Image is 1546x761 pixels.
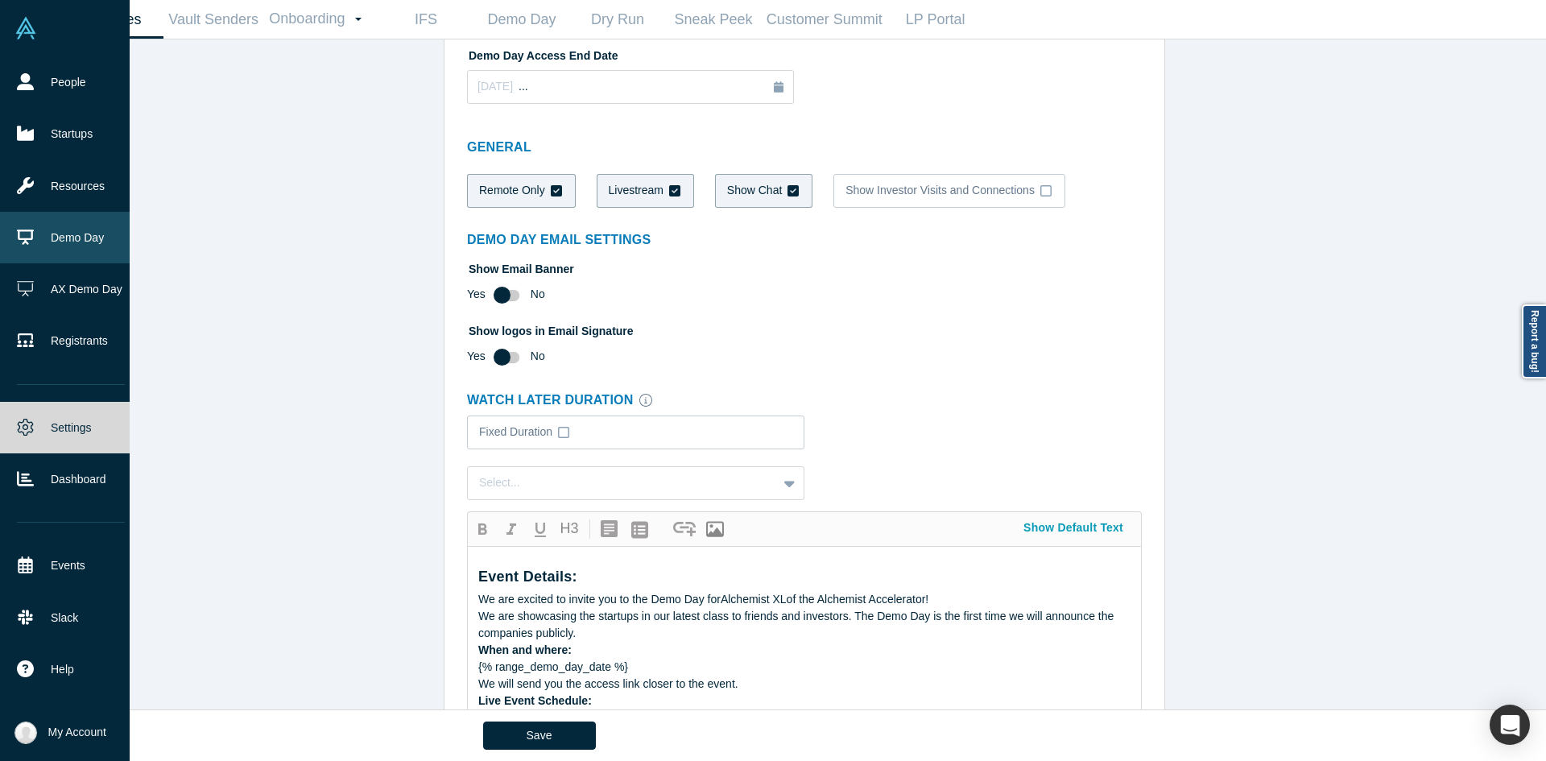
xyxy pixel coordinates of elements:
span: Event Details: [478,569,577,585]
span: My Account [48,724,106,741]
span: {% range_demo_day_date %} [478,660,628,673]
a: Dry Run [569,1,665,39]
img: Anna Sanchez's Account [14,722,37,744]
a: Vault Senders [163,1,263,39]
label: Show Email Banner [467,255,574,278]
button: Show Default Text [1015,514,1133,542]
div: Yes No [467,340,1142,374]
div: Remote Only [479,182,545,199]
button: [DATE]... [467,70,794,104]
a: Customer Summit [761,1,887,39]
span: We are excited to invite you to the Demo Day for [478,593,721,606]
div: Show Chat [727,182,782,199]
span: [DATE] [477,80,513,93]
span: We will send you the access link closer to the event. [478,677,738,690]
label: Show logos in Email Signature [467,317,634,340]
h3: Watch Later Duration [467,391,1142,410]
div: Show Investor Visits and Connections [845,182,1035,199]
button: Save [483,722,596,750]
a: Onboarding [263,1,378,38]
label: Demo Day Access End Date [467,42,794,64]
img: Alchemist Vault Logo [14,17,37,39]
a: Demo Day [473,1,569,39]
a: LP Portal [887,1,983,39]
h3: Demo Day Email Settings [467,230,1142,250]
span: When and where: [478,643,572,656]
button: My Account [14,722,106,744]
a: Sneak Peek [665,1,761,39]
span: ... [519,80,528,93]
span: Live Event Schedule: [478,694,592,707]
div: Livestream [609,182,663,199]
div: Yes No [467,278,1142,312]
span: We are showcasing the startups in our latest class to friends and investors. The Demo Day is the ... [478,610,1117,639]
div: Select... [479,474,766,491]
h3: General [467,138,1119,157]
button: create uolbg-list-item [625,515,654,543]
a: IFS [378,1,473,39]
button: H3 [555,515,584,543]
span: Alchemist XL [721,593,787,606]
span: of the Alchemist Accelerator! [787,593,929,606]
a: Report a bug! [1522,304,1546,378]
div: Fixed Duration [479,424,552,440]
span: Help [51,661,74,678]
